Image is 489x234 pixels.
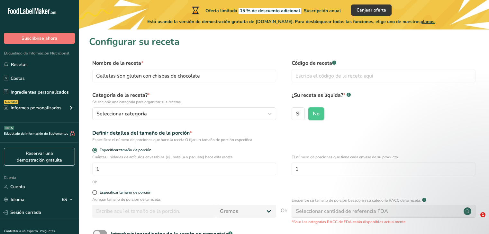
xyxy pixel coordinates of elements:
font: No [313,110,320,117]
font: Cuenta [4,175,16,180]
font: Está usando la versión de demostración gratuita de [DOMAIN_NAME]. Para desbloquear todas las func... [147,19,421,25]
font: Seleccione una categoría para organizar sus recetas. [92,99,182,104]
a: Contratar a un experto. [4,229,39,233]
font: 15 % de descuento adicional [240,8,300,14]
font: Categoría de la receta? [92,92,148,99]
font: Oferta limitada [205,8,237,14]
font: Etiquetado de Información de Suplementos [4,131,68,136]
a: Reservar una demostración gratuita [4,148,75,166]
font: Costas [11,75,25,81]
font: Reservar una demostración gratuita [17,150,62,163]
font: Cuántas unidades de artículos envasables (ej., botella o paquete) hace esta receta. [92,155,233,160]
font: Canjear oferta [357,7,386,13]
font: Oh [281,207,287,214]
iframe: Chat en vivo de Intercom [467,212,483,228]
input: Escriba el código de la receta aquí [292,70,475,82]
font: Especificar tamaño de porción [100,147,151,153]
font: Agregar tamaño de porción de la receta. [92,197,161,202]
font: Configurar su receta [89,35,179,48]
font: Cuenta [10,184,25,190]
font: Ingredientes personalizados [11,89,69,95]
font: Código de receta [292,60,332,67]
font: Seleccionar categoría [96,110,147,117]
font: El número de porciones que tiene cada envase de su producto. [292,155,399,160]
font: Recetas [11,62,28,68]
font: *Solo las categorías RACC de FDA están disponibles actualmente [292,219,405,224]
font: ES [62,196,67,203]
input: Escribe aquí el tamaño de la porción. [92,205,216,218]
font: 1 [482,213,484,217]
input: Escriba el nombre de su receta aquí [92,70,276,82]
font: Especificar tamaño de porción [100,190,151,195]
font: Definir detalles del tamaño de la porción [92,130,190,137]
font: Encuentre su tamaño de porción basado en su categoría RACC de la receta. [292,198,421,203]
font: planos. [421,19,435,25]
font: Oh [92,180,97,185]
font: Idioma [11,196,24,203]
font: BETA [5,126,13,130]
font: ¿Su receta es líquida? [292,92,343,99]
font: Suscripción anual [304,8,341,14]
font: Nombre de la receta [92,60,141,67]
font: Seleccionar cantidad de referencia FDA [296,208,388,215]
font: Si [296,110,301,117]
font: Informes personalizados [11,105,61,111]
button: Canjear oferta [351,4,392,16]
font: Sesión cerrada [10,209,41,215]
font: Novedad [5,100,17,104]
font: Suscribirse ahora [22,35,57,41]
font: Etiquetado de Información Nutricional [4,51,69,56]
font: Especificar el número de porciones que hace la receta O fijar un tamaño de porción específica [92,137,252,142]
button: Seleccionar categoría [92,107,276,120]
button: Suscribirse ahora [4,33,75,44]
